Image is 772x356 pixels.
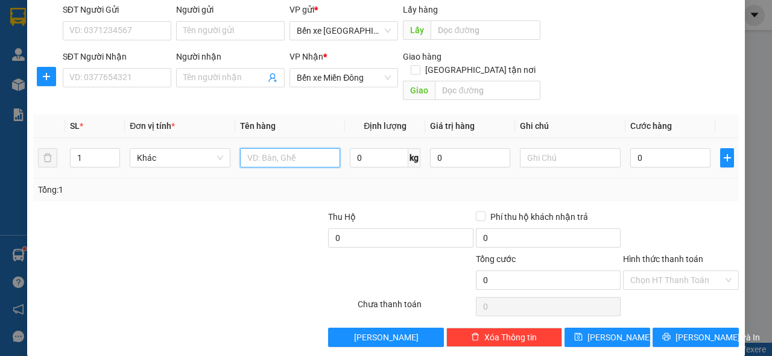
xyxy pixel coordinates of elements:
[37,67,56,86] button: plus
[38,148,57,167] button: delete
[297,69,391,87] span: Bến xe Miền Đông
[63,3,171,16] div: SĐT Người Gửi
[63,50,171,63] div: SĐT Người Nhận
[70,121,80,131] span: SL
[720,148,734,167] button: plus
[297,22,391,40] span: Bến xe Quảng Ngãi
[721,153,733,163] span: plus
[37,72,55,81] span: plus
[176,3,285,16] div: Người gửi
[653,328,739,347] button: printer[PERSON_NAME] và In
[435,81,540,100] input: Dọc đường
[675,331,760,344] span: [PERSON_NAME] và In
[289,52,323,61] span: VP Nhận
[408,148,420,167] span: kg
[38,183,299,196] div: Tổng: 1
[240,148,341,167] input: VD: Bàn, Ghế
[354,331,419,344] span: [PERSON_NAME]
[328,328,444,347] button: [PERSON_NAME]
[403,5,438,14] span: Lấy hàng
[662,333,671,342] span: printer
[430,121,475,131] span: Giá trị hàng
[403,20,431,40] span: Lấy
[623,254,703,264] label: Hình thức thanh toán
[574,333,583,342] span: save
[587,331,652,344] span: [PERSON_NAME]
[484,331,537,344] span: Xóa Thông tin
[240,121,276,131] span: Tên hàng
[403,52,441,61] span: Giao hàng
[176,50,285,63] div: Người nhận
[328,212,356,222] span: Thu Hộ
[268,73,277,83] span: user-add
[520,148,621,167] input: Ghi Chú
[476,254,516,264] span: Tổng cước
[630,121,672,131] span: Cước hàng
[289,3,398,16] div: VP gửi
[486,210,593,223] span: Phí thu hộ khách nhận trả
[430,148,510,167] input: 0
[431,20,540,40] input: Dọc đường
[130,121,175,131] span: Đơn vị tính
[565,328,651,347] button: save[PERSON_NAME]
[364,121,407,131] span: Định lượng
[446,328,562,347] button: deleteXóa Thông tin
[515,114,625,138] th: Ghi chú
[137,149,223,167] span: Khác
[420,63,540,77] span: [GEOGRAPHIC_DATA] tận nơi
[356,298,475,319] div: Chưa thanh toán
[403,81,435,100] span: Giao
[471,333,479,342] span: delete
